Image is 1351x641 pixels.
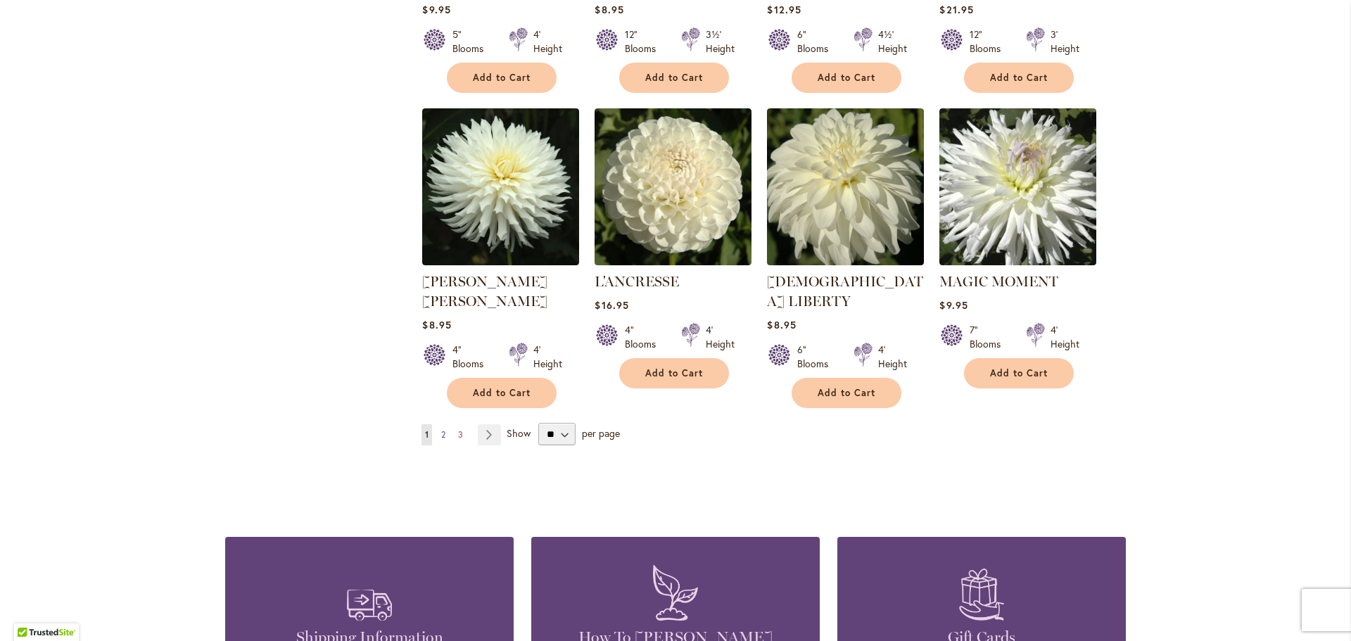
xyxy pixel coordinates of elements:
a: LADY LIBERTY [767,255,924,268]
a: 3 [455,424,467,445]
span: $8.95 [595,3,623,16]
span: $12.95 [767,3,801,16]
button: Add to Cart [447,378,557,408]
button: Add to Cart [964,63,1074,93]
div: 3' Height [1051,27,1079,56]
a: 2 [438,424,449,445]
a: L'ANCRESSE [595,255,751,268]
iframe: Launch Accessibility Center [11,591,50,630]
span: Add to Cart [473,387,531,399]
button: Add to Cart [792,378,901,408]
span: Add to Cart [990,72,1048,84]
a: L'ANCRESSE [595,273,679,290]
div: 4' Height [878,343,907,371]
a: [PERSON_NAME] [PERSON_NAME] [422,273,547,310]
button: Add to Cart [447,63,557,93]
div: 4½' Height [878,27,907,56]
span: $9.95 [422,3,450,16]
a: JACK FROST [422,255,579,268]
span: Add to Cart [645,72,703,84]
div: 7" Blooms [970,323,1009,351]
div: 4' Height [1051,323,1079,351]
span: 2 [441,429,445,440]
img: LADY LIBERTY [767,108,924,265]
span: $21.95 [939,3,973,16]
span: Add to Cart [818,387,875,399]
span: Add to Cart [473,72,531,84]
div: 6" Blooms [797,343,837,371]
div: 6" Blooms [797,27,837,56]
div: 3½' Height [706,27,735,56]
img: MAGIC MOMENT [939,108,1096,265]
span: $9.95 [939,298,968,312]
button: Add to Cart [619,63,729,93]
div: 4' Height [533,27,562,56]
span: Show [507,426,531,440]
div: 12" Blooms [625,27,664,56]
span: Add to Cart [645,367,703,379]
button: Add to Cart [619,358,729,388]
div: 4' Height [706,323,735,351]
span: per page [582,426,620,440]
span: $8.95 [767,318,796,331]
a: MAGIC MOMENT [939,255,1096,268]
div: 4" Blooms [452,343,492,371]
span: $16.95 [595,298,628,312]
span: $8.95 [422,318,451,331]
div: 4' Height [533,343,562,371]
button: Add to Cart [792,63,901,93]
a: MAGIC MOMENT [939,273,1058,290]
a: [DEMOGRAPHIC_DATA] LIBERTY [767,273,923,310]
span: 3 [458,429,463,440]
div: 5" Blooms [452,27,492,56]
span: Add to Cart [990,367,1048,379]
img: JACK FROST [422,108,579,265]
img: L'ANCRESSE [595,108,751,265]
div: 4" Blooms [625,323,664,351]
span: Add to Cart [818,72,875,84]
button: Add to Cart [964,358,1074,388]
div: 12" Blooms [970,27,1009,56]
span: 1 [425,429,429,440]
